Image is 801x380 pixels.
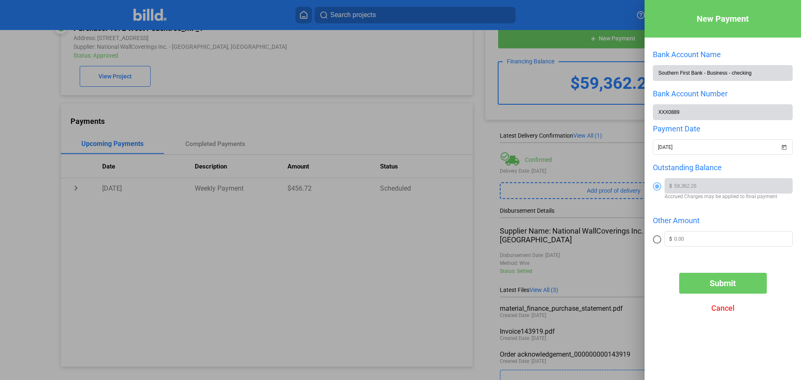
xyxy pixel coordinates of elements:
[653,216,793,225] div: Other Amount
[665,232,674,246] span: $
[653,89,793,98] div: Bank Account Number
[653,50,793,59] div: Bank Account Name
[665,194,793,199] span: Accrued Charges may be applied to final payment
[653,163,793,172] div: Outstanding Balance
[665,179,674,193] span: $
[674,179,792,191] input: 0.00
[679,298,767,319] button: Cancel
[653,124,793,133] div: Payment Date
[674,232,792,244] input: 0.00
[780,138,788,146] button: Open calendar
[710,278,736,288] span: Submit
[679,273,767,294] button: Submit
[711,304,735,312] span: Cancel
